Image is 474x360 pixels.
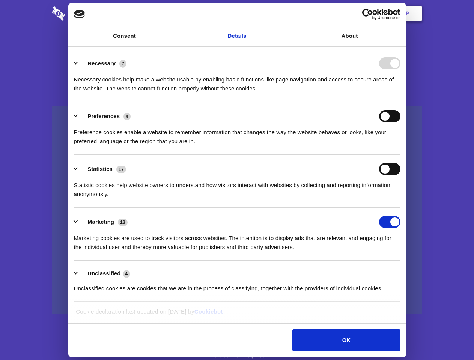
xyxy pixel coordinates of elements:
a: About [293,26,406,46]
button: Statistics (17) [74,163,131,175]
div: Preference cookies enable a website to remember information that changes the way the website beha... [74,122,400,146]
a: Cookiebot [194,308,223,315]
div: Cookie declaration last updated on [DATE] by [70,307,404,322]
a: Login [340,2,373,25]
iframe: Drift Widget Chat Controller [436,322,465,351]
label: Marketing [87,219,114,225]
a: Details [181,26,293,46]
a: Consent [68,26,181,46]
span: 13 [118,219,128,226]
a: Contact [304,2,339,25]
label: Statistics [87,166,113,172]
div: Statistic cookies help website owners to understand how visitors interact with websites by collec... [74,175,400,199]
span: 4 [123,270,130,277]
button: Marketing (13) [74,216,132,228]
div: Marketing cookies are used to track visitors across websites. The intention is to display ads tha... [74,228,400,252]
div: Unclassified cookies are cookies that we are in the process of classifying, together with the pro... [74,278,400,293]
a: Usercentrics Cookiebot - opens in a new window [335,9,400,20]
h4: Auto-redaction of sensitive data, encrypted data sharing and self-destructing private chats. Shar... [52,68,422,93]
img: logo [74,10,85,18]
a: Pricing [220,2,253,25]
label: Preferences [87,113,120,119]
span: 4 [123,113,131,120]
button: Unclassified (4) [74,269,135,278]
button: OK [292,329,400,351]
button: Preferences (4) [74,110,135,122]
a: Wistia video thumbnail [52,106,422,314]
label: Necessary [87,60,116,66]
button: Necessary (7) [74,57,131,69]
span: 7 [119,60,126,67]
span: 17 [116,166,126,173]
h1: Eliminate Slack Data Loss. [52,34,422,61]
div: Necessary cookies help make a website usable by enabling basic functions like page navigation and... [74,69,400,93]
img: logo-wordmark-white-trans-d4663122ce5f474addd5e946df7df03e33cb6a1c49d2221995e7729f52c070b2.svg [52,6,116,21]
